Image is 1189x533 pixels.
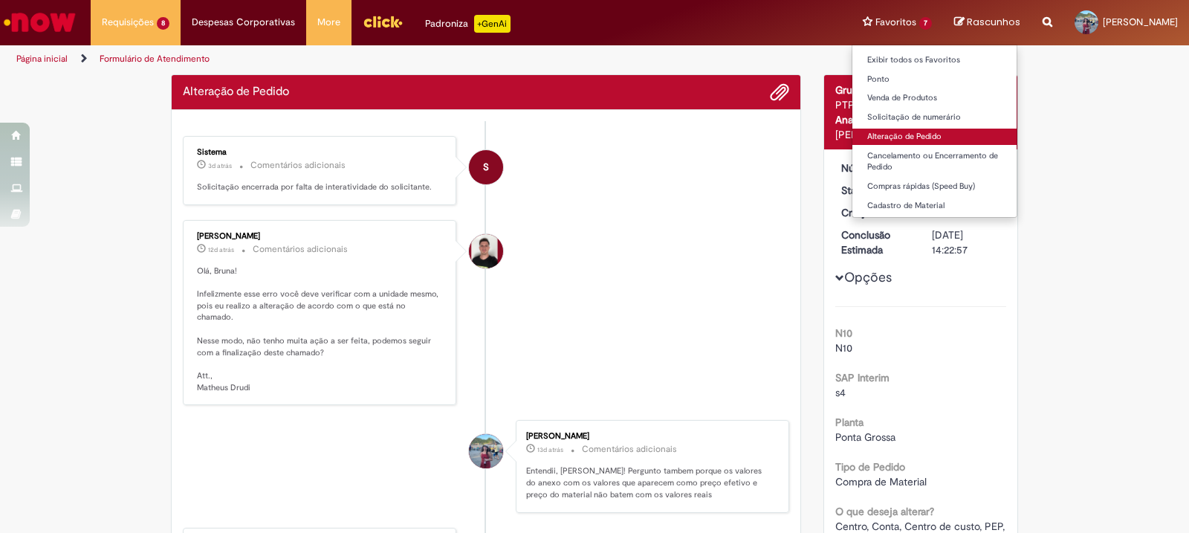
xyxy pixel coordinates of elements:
[852,52,1017,68] a: Exibir todos os Favoritos
[526,465,774,500] p: Entendii, [PERSON_NAME]! Pergunto tambem porque os valores do anexo com os valores que aparecem c...
[835,386,846,399] span: s4
[835,475,927,488] span: Compra de Material
[100,53,210,65] a: Formulário de Atendimento
[919,17,932,30] span: 7
[1103,16,1178,28] span: [PERSON_NAME]
[469,150,503,184] div: System
[102,15,154,30] span: Requisições
[835,505,934,518] b: O que deseja alterar?
[183,85,289,99] h2: Alteração de Pedido Histórico de tíquete
[852,71,1017,88] a: Ponto
[197,148,444,157] div: Sistema
[1,7,78,37] img: ServiceNow
[208,161,232,170] time: 29/09/2025 11:54:45
[852,45,1017,218] ul: Favoritos
[469,234,503,268] div: Matheus Henrique Drudi
[253,243,348,256] small: Comentários adicionais
[967,15,1020,29] span: Rascunhos
[192,15,295,30] span: Despesas Corporativas
[582,443,677,456] small: Comentários adicionais
[852,109,1017,126] a: Solicitação de numerário
[208,245,234,254] span: 12d atrás
[852,198,1017,214] a: Cadastro de Material
[830,227,921,257] dt: Conclusão Estimada
[954,16,1020,30] a: Rascunhos
[250,159,346,172] small: Comentários adicionais
[483,149,489,185] span: S
[208,245,234,254] time: 19/09/2025 13:54:45
[852,148,1017,175] a: Cancelamento ou Encerramento de Pedido
[208,161,232,170] span: 3d atrás
[537,445,563,454] time: 19/09/2025 10:43:45
[11,45,782,73] ul: Trilhas de página
[875,15,916,30] span: Favoritos
[835,112,1007,127] div: Analista responsável:
[852,178,1017,195] a: Compras rápidas (Speed Buy)
[197,181,444,193] p: Solicitação encerrada por falta de interatividade do solicitante.
[932,206,972,219] time: 17/09/2025 08:21:13
[157,17,169,30] span: 8
[835,341,852,355] span: N10
[835,127,1007,142] div: [PERSON_NAME]
[835,97,1007,112] div: PTP - ATENDIMENTO - N1
[363,10,403,33] img: click_logo_yellow_360x200.png
[317,15,340,30] span: More
[835,371,890,384] b: SAP Interim
[425,15,511,33] div: Padroniza
[835,416,864,429] b: Planta
[932,227,1001,257] div: [DATE] 14:22:57
[835,326,852,340] b: N10
[16,53,68,65] a: Página inicial
[197,232,444,241] div: [PERSON_NAME]
[835,460,905,474] b: Tipo de Pedido
[932,206,972,219] span: 15d atrás
[830,205,921,220] dt: Criação
[830,183,921,198] dt: Status
[830,161,921,175] dt: Número
[537,445,563,454] span: 13d atrás
[835,83,1007,97] div: Grupo de Atribuição:
[770,83,789,102] button: Adicionar anexos
[852,90,1017,106] a: Venda de Produtos
[197,265,444,394] p: Olá, Bruna! Infelizmente esse erro você deve verificar com a unidade mesmo, pois eu realizo a alt...
[469,434,503,468] div: Bruna Gabriela Gorte
[852,129,1017,145] a: Alteração de Pedido
[526,432,774,441] div: [PERSON_NAME]
[474,15,511,33] p: +GenAi
[835,430,895,444] span: Ponta Grossa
